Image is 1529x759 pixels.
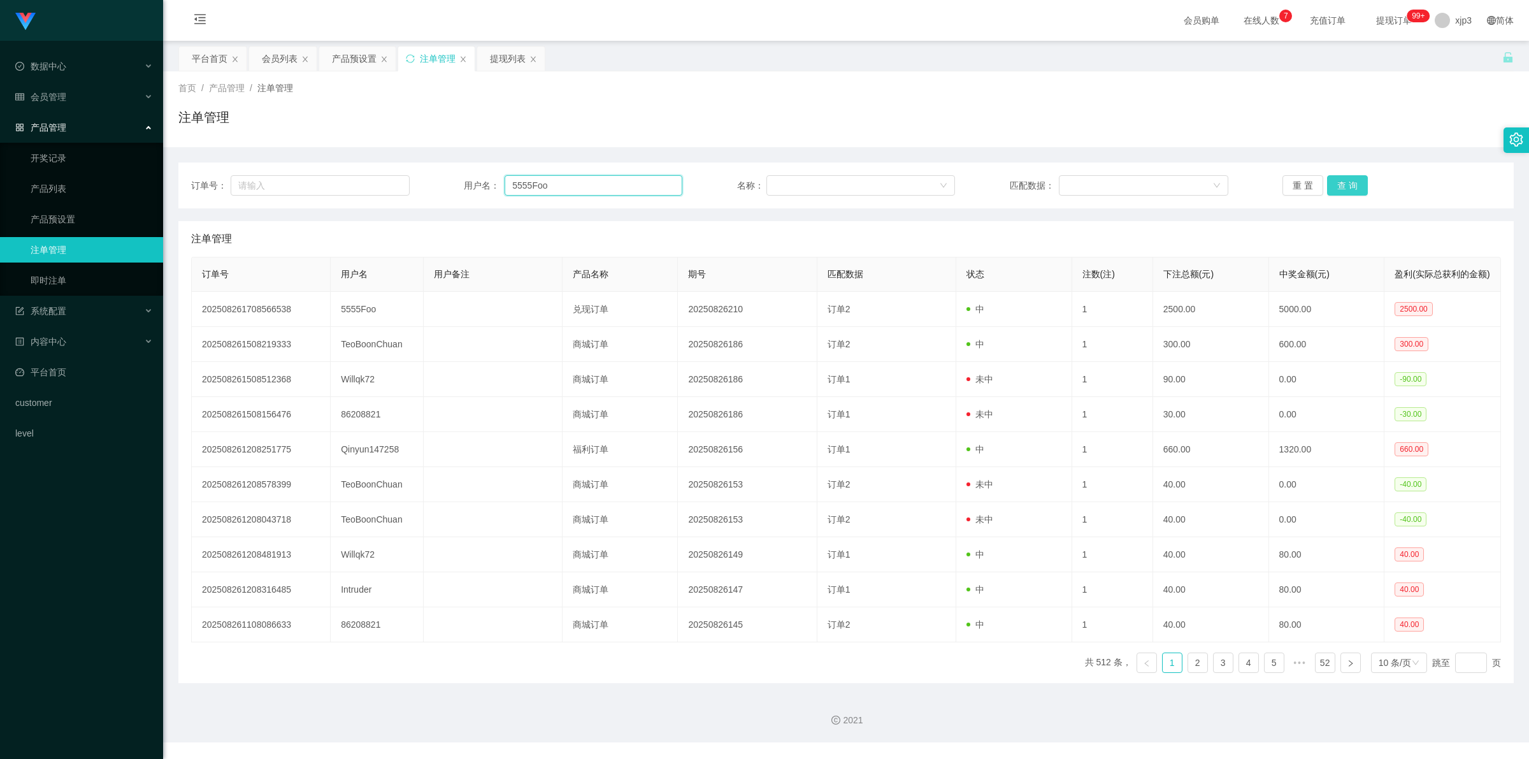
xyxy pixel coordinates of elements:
[31,206,153,232] a: 产品预设置
[178,83,196,93] span: 首页
[1269,292,1385,327] td: 5000.00
[678,467,817,502] td: 20250826153
[1153,362,1269,397] td: 90.00
[380,55,388,63] i: 图标: close
[1395,582,1424,596] span: 40.00
[688,269,706,279] span: 期号
[1153,572,1269,607] td: 40.00
[1395,302,1432,316] span: 2500.00
[563,607,678,642] td: 商城订单
[1269,467,1385,502] td: 0.00
[1327,175,1368,196] button: 查 询
[1072,292,1153,327] td: 1
[1509,133,1523,147] i: 图标: setting
[192,467,331,502] td: 202508261208578399
[192,292,331,327] td: 202508261708566538
[31,176,153,201] a: 产品列表
[15,337,24,346] i: 图标: profile
[1265,653,1284,672] a: 5
[1284,10,1288,22] p: 7
[1395,337,1428,351] span: 300.00
[1269,397,1385,432] td: 0.00
[1010,179,1059,192] span: 匹配数据：
[1379,653,1411,672] div: 10 条/页
[678,502,817,537] td: 20250826153
[192,327,331,362] td: 202508261508219333
[966,514,993,524] span: 未中
[828,584,851,595] span: 订单1
[563,502,678,537] td: 商城订单
[966,304,984,314] span: 中
[331,432,423,467] td: Qinyun147258
[1072,327,1153,362] td: 1
[1279,10,1292,22] sup: 7
[1289,653,1310,673] span: •••
[15,62,24,71] i: 图标: check-circle-o
[231,175,410,196] input: 请输入
[1238,653,1259,673] li: 4
[1395,442,1428,456] span: 660.00
[678,607,817,642] td: 20250826145
[1282,175,1323,196] button: 重 置
[331,537,423,572] td: Willqk72
[250,83,252,93] span: /
[563,432,678,467] td: 福利订单
[828,479,851,489] span: 订单2
[573,269,608,279] span: 产品名称
[15,336,66,347] span: 内容中心
[1137,653,1157,673] li: 上一页
[1213,653,1233,673] li: 3
[678,362,817,397] td: 20250826186
[192,537,331,572] td: 202508261208481913
[1502,52,1514,63] i: 图标: unlock
[1412,659,1419,668] i: 图标: down
[940,182,947,191] i: 图标: down
[1269,362,1385,397] td: 0.00
[192,502,331,537] td: 202508261208043718
[459,55,467,63] i: 图标: close
[1269,502,1385,537] td: 0.00
[1163,653,1182,672] a: 1
[231,55,239,63] i: 图标: close
[434,269,470,279] span: 用户备注
[15,123,24,132] i: 图标: appstore-o
[1153,397,1269,432] td: 30.00
[563,362,678,397] td: 商城订单
[1395,618,1424,632] span: 40.00
[1162,653,1182,673] li: 1
[1269,537,1385,572] td: 80.00
[1289,653,1310,673] li: 向后 5 页
[490,47,526,71] div: 提现列表
[1153,292,1269,327] td: 2500.00
[1269,607,1385,642] td: 80.00
[31,237,153,263] a: 注单管理
[331,467,423,502] td: TeoBoonChuan
[1239,653,1258,672] a: 4
[966,584,984,595] span: 中
[1315,653,1335,673] li: 52
[1072,572,1153,607] td: 1
[1072,467,1153,502] td: 1
[1279,269,1330,279] span: 中奖金额(元)
[966,374,993,384] span: 未中
[966,444,984,454] span: 中
[529,55,537,63] i: 图标: close
[1487,16,1496,25] i: 图标: global
[1395,477,1426,491] span: -40.00
[192,572,331,607] td: 202508261208316485
[966,479,993,489] span: 未中
[505,175,682,196] input: 请输入
[201,83,204,93] span: /
[15,13,36,31] img: logo.9652507e.png
[1395,269,1490,279] span: 盈利(实际总获利的金额)
[1395,407,1426,421] span: -30.00
[563,327,678,362] td: 商城订单
[1072,432,1153,467] td: 1
[1395,547,1424,561] span: 40.00
[828,514,851,524] span: 订单2
[563,292,678,327] td: 兑现订单
[178,108,229,127] h1: 注单管理
[563,537,678,572] td: 商城订单
[191,179,231,192] span: 订单号：
[331,502,423,537] td: TeoBoonChuan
